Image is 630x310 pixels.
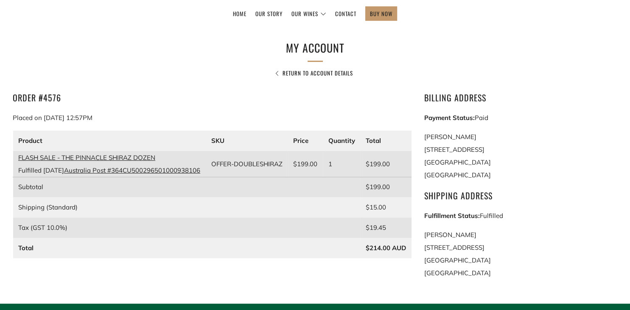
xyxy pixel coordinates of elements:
strong: $214.00 AUD [366,244,406,252]
td: $199.00 [360,177,411,197]
td: Shipping (Standard) [13,197,361,218]
th: Total [360,131,411,151]
h1: My Account [175,39,455,57]
td: $199.00 [360,151,411,177]
a: BUY NOW [370,7,392,20]
td: 1 [323,151,360,177]
strong: Fulfillment Status: [424,212,480,220]
th: Price [288,131,323,151]
td: OFFER-DOUBLESHIRAZ [206,151,288,177]
p: Fulfilled [424,209,617,222]
td: $19.45 [360,218,411,238]
h2: Order #4576 [13,90,412,105]
p: [PERSON_NAME] [STREET_ADDRESS] [GEOGRAPHIC_DATA] [GEOGRAPHIC_DATA] [424,229,617,279]
strong: Payment Status: [424,114,475,122]
a: Return to Account Details [277,69,353,77]
strong: Total [18,244,34,252]
td: $15.00 [360,197,411,218]
a: Australia Post #364CU500296501000938106 [64,166,200,174]
p: Placed on [DATE] 12:57PM [13,112,412,124]
td: $199.00 [288,151,323,177]
th: Product [13,131,206,151]
a: Contact [335,7,356,20]
p: Paid [424,112,617,124]
a: Our Story [255,7,283,20]
a: FLASH SALE - THE PINNACLE SHIRAZ DOZEN [18,154,155,162]
div: Fulfilled [DATE] [18,164,201,177]
a: Home [233,7,246,20]
td: Subtotal [13,177,361,197]
h3: Shipping Address [424,188,617,203]
h3: Billing Address [424,90,617,105]
td: Tax (GST 10.0%) [13,218,361,238]
p: [PERSON_NAME] [STREET_ADDRESS] [GEOGRAPHIC_DATA] [GEOGRAPHIC_DATA] [424,131,617,182]
th: Quantity [323,131,360,151]
a: Our Wines [291,7,326,20]
th: SKU [206,131,288,151]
